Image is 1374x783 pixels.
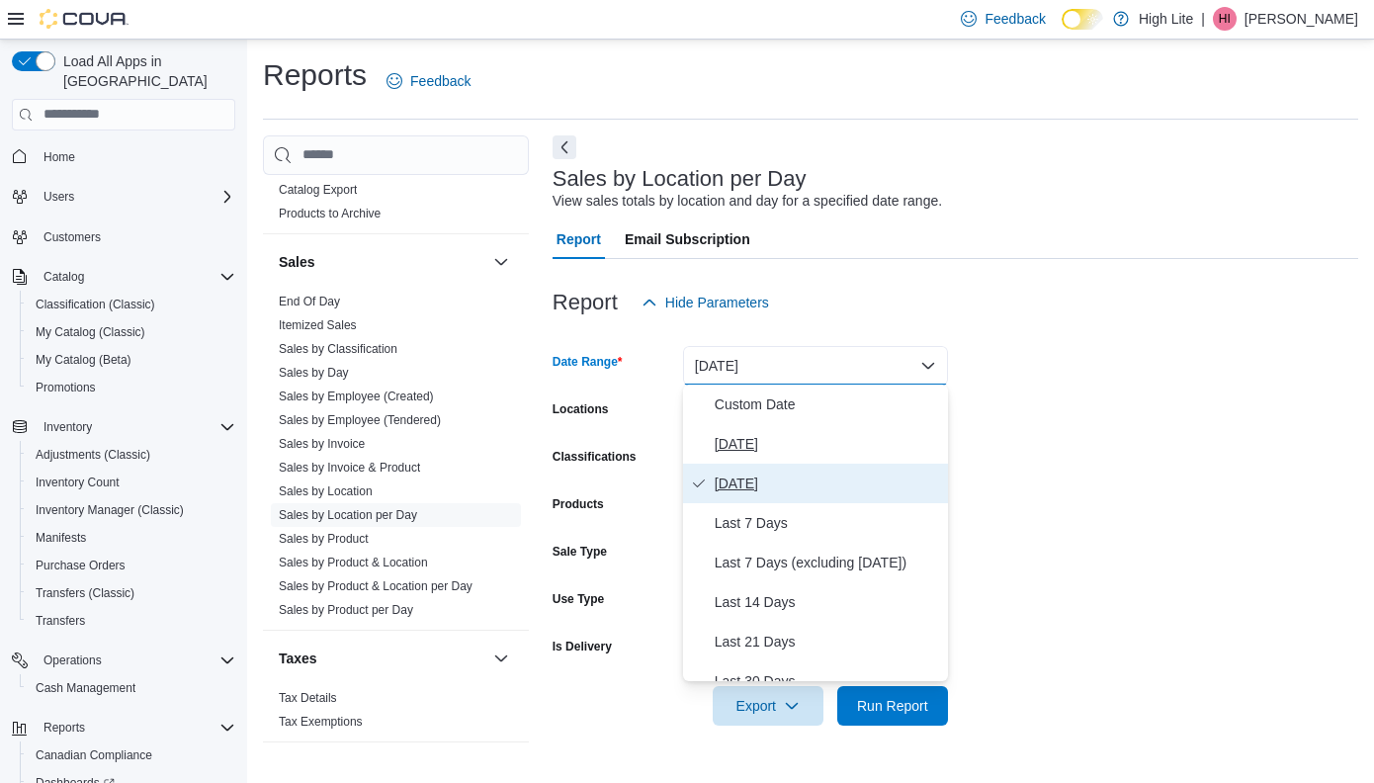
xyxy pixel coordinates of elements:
a: Canadian Compliance [28,743,160,767]
button: Transfers [20,607,243,635]
button: Taxes [279,649,485,668]
span: Report [557,219,601,259]
span: Manifests [36,530,86,546]
a: Customers [36,225,109,249]
a: Purchase Orders [28,554,133,577]
span: Users [43,189,74,205]
span: My Catalog (Classic) [36,324,145,340]
h1: Reports [263,55,367,95]
span: Catalog [36,265,235,289]
span: Classification (Classic) [36,297,155,312]
span: Manifests [28,526,235,550]
div: Taxes [263,686,529,741]
span: Feedback [410,71,471,91]
span: Purchase Orders [28,554,235,577]
a: Classification (Classic) [28,293,163,316]
a: Home [36,145,83,169]
a: Sales by Classification [279,342,397,356]
button: Catalog [36,265,92,289]
a: Sales by Product & Location per Day [279,579,472,593]
label: Classifications [553,449,637,465]
span: Transfers (Classic) [36,585,134,601]
span: Reports [43,720,85,736]
span: Adjustments (Classic) [36,447,150,463]
span: Email Subscription [625,219,750,259]
button: Customers [4,222,243,251]
button: Export [713,686,823,726]
span: Run Report [857,696,928,716]
div: Sales [263,290,529,630]
button: Hide Parameters [634,283,777,322]
p: | [1201,7,1205,31]
span: Transfers [36,613,85,629]
span: Promotions [28,376,235,399]
button: Taxes [489,647,513,670]
span: Last 7 Days [715,511,940,535]
a: Feedback [379,61,478,101]
span: Custom Date [715,392,940,416]
a: Tax Exemptions [279,715,363,729]
span: Classification (Classic) [28,293,235,316]
label: Products [553,496,604,512]
span: HI [1219,7,1231,31]
span: Inventory [43,419,92,435]
a: Manifests [28,526,94,550]
span: Export [725,686,812,726]
span: Adjustments (Classic) [28,443,235,467]
a: Sales by Product [279,532,369,546]
span: Last 21 Days [715,630,940,653]
label: Is Delivery [553,639,612,654]
a: Sales by Invoice & Product [279,461,420,475]
button: Inventory [36,415,100,439]
button: My Catalog (Classic) [20,318,243,346]
button: Next [553,135,576,159]
label: Sale Type [553,544,607,560]
div: Hicham Ibari [1213,7,1237,31]
span: Home [36,144,235,169]
span: Inventory Count [36,475,120,490]
button: Reports [36,716,93,739]
span: Cash Management [28,676,235,700]
h3: Sales by Location per Day [553,167,807,191]
a: Sales by Location per Day [279,508,417,522]
a: Sales by Employee (Tendered) [279,413,441,427]
button: Purchase Orders [20,552,243,579]
span: Last 30 Days [715,669,940,693]
button: Operations [4,647,243,674]
a: Adjustments (Classic) [28,443,158,467]
span: Hide Parameters [665,293,769,312]
button: Adjustments (Classic) [20,441,243,469]
span: Canadian Compliance [28,743,235,767]
a: Itemized Sales [279,318,357,332]
a: Sales by Product per Day [279,603,413,617]
button: [DATE] [683,346,948,386]
a: End Of Day [279,295,340,308]
span: Last 14 Days [715,590,940,614]
button: Users [4,183,243,211]
button: Home [4,142,243,171]
span: Home [43,149,75,165]
span: My Catalog (Beta) [28,348,235,372]
button: Classification (Classic) [20,291,243,318]
div: Products [263,178,529,233]
span: Transfers (Classic) [28,581,235,605]
a: My Catalog (Beta) [28,348,139,372]
button: Sales [489,250,513,274]
button: Inventory Manager (Classic) [20,496,243,524]
span: Canadian Compliance [36,747,152,763]
input: Dark Mode [1062,9,1103,30]
span: Promotions [36,380,96,395]
h3: Taxes [279,649,317,668]
span: Feedback [985,9,1045,29]
label: Locations [553,401,609,417]
a: Transfers (Classic) [28,581,142,605]
button: Sales [279,252,485,272]
span: Purchase Orders [36,558,126,573]
span: Inventory Manager (Classic) [28,498,235,522]
button: Catalog [4,263,243,291]
button: Manifests [20,524,243,552]
p: High Lite [1139,7,1193,31]
a: Promotions [28,376,104,399]
button: Transfers (Classic) [20,579,243,607]
label: Use Type [553,591,604,607]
